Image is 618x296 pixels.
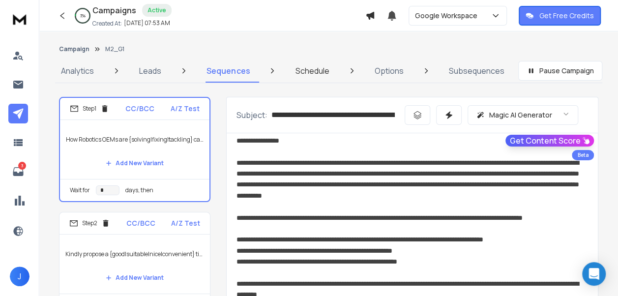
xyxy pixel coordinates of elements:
button: Add New Variant [98,153,172,173]
button: Magic AI Generator [468,105,578,125]
a: 3 [8,162,28,181]
div: Step 1 [70,104,109,113]
p: A/Z Test [171,218,200,228]
a: Subsequences [443,59,510,83]
button: Get Free Credits [519,6,601,26]
p: Magic AI Generator [489,110,552,120]
p: A/Z Test [171,104,200,114]
p: How Robotics OEMs are {solving|fixing|tackling} camera integration issues [66,126,204,153]
p: days, then [125,186,153,194]
a: Sequences [201,59,256,83]
a: Schedule [290,59,335,83]
p: [DATE] 07:53 AM [124,19,170,27]
p: Get Free Credits [539,11,594,21]
div: Open Intercom Messenger [582,262,606,286]
div: Active [142,4,172,17]
img: logo [10,10,29,28]
p: Sequences [206,65,250,77]
button: Pause Campaign [518,61,602,81]
p: Wait for [70,186,90,194]
p: M2_G1 [105,45,124,53]
a: Analytics [55,59,100,83]
p: Analytics [61,65,94,77]
p: 3 % [80,13,86,19]
p: Google Workspace [415,11,481,21]
a: Leads [133,59,167,83]
p: Leads [139,65,161,77]
p: Kindly propose a {good|suitable|nice|convenient} time for a {quick|brief|short} discussion [65,240,204,268]
h1: Campaigns [92,4,136,16]
button: Add New Variant [98,268,172,288]
button: Campaign [59,45,89,53]
li: Step1CC/BCCA/Z TestHow Robotics OEMs are {solving|fixing|tackling} camera integration issuesAdd N... [59,97,210,202]
p: CC/BCC [125,104,154,114]
button: J [10,266,29,286]
p: Subject: [236,109,267,121]
p: Created At: [92,20,122,28]
div: Beta [572,150,594,160]
p: Subsequences [449,65,504,77]
p: 3 [18,162,26,170]
div: Step 2 [69,219,110,228]
p: Options [375,65,404,77]
p: CC/BCC [126,218,155,228]
a: Options [369,59,410,83]
button: Get Content Score [505,135,594,147]
p: Schedule [295,65,329,77]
